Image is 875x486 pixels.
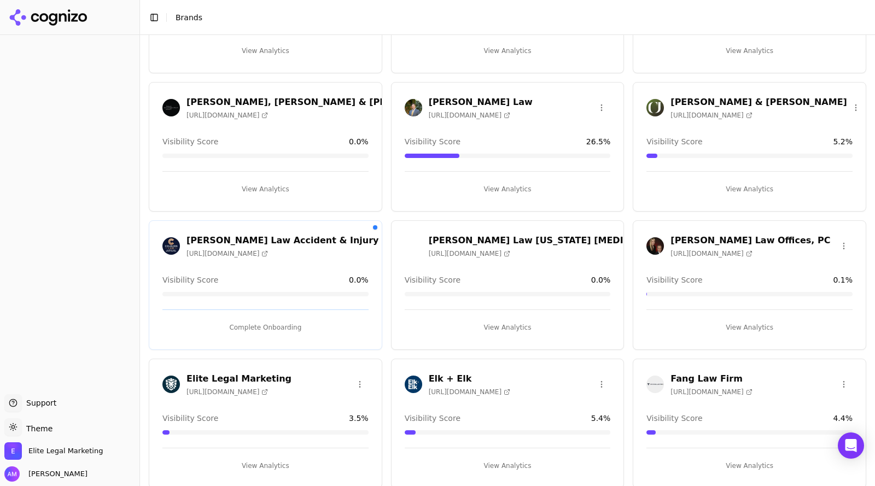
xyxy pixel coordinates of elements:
[405,457,611,475] button: View Analytics
[162,42,369,60] button: View Analytics
[646,457,853,475] button: View Analytics
[429,111,510,120] span: [URL][DOMAIN_NAME]
[349,274,369,285] span: 0.0 %
[586,136,610,147] span: 26.5 %
[670,388,752,396] span: [URL][DOMAIN_NAME]
[162,457,369,475] button: View Analytics
[162,99,180,116] img: Bishop, Del Vecchio & Beeks Law Office
[405,237,422,255] img: Colburn Law Washington Dog Bite
[646,136,702,147] span: Visibility Score
[646,42,853,60] button: View Analytics
[405,274,460,285] span: Visibility Score
[349,136,369,147] span: 0.0 %
[670,111,752,120] span: [URL][DOMAIN_NAME]
[646,237,664,255] img: Crossman Law Offices, PC
[28,446,103,456] span: Elite Legal Marketing
[162,180,369,198] button: View Analytics
[405,180,611,198] button: View Analytics
[591,274,611,285] span: 0.0 %
[405,376,422,393] img: Elk + Elk
[176,12,202,23] nav: breadcrumb
[162,319,369,336] button: Complete Onboarding
[186,249,268,258] span: [URL][DOMAIN_NAME]
[429,249,510,258] span: [URL][DOMAIN_NAME]
[833,413,853,424] span: 4.4 %
[162,413,218,424] span: Visibility Score
[176,13,202,22] span: Brands
[429,234,676,247] h3: [PERSON_NAME] Law [US_STATE] [MEDICAL_DATA]
[429,96,533,109] h3: [PERSON_NAME] Law
[186,234,423,247] h3: [PERSON_NAME] Law Accident & Injury Lawyers
[646,376,664,393] img: Fang Law Firm
[24,469,87,479] span: [PERSON_NAME]
[349,413,369,424] span: 3.5 %
[646,180,853,198] button: View Analytics
[4,442,103,460] button: Open organization switcher
[186,388,268,396] span: [URL][DOMAIN_NAME]
[405,42,611,60] button: View Analytics
[838,432,864,459] div: Open Intercom Messenger
[162,136,218,147] span: Visibility Score
[833,274,853,285] span: 0.1 %
[4,442,22,460] img: Elite Legal Marketing
[429,372,510,385] h3: Elk + Elk
[646,274,702,285] span: Visibility Score
[646,319,853,336] button: View Analytics
[670,372,752,385] h3: Fang Law Firm
[591,413,611,424] span: 5.4 %
[405,319,611,336] button: View Analytics
[162,274,218,285] span: Visibility Score
[670,234,830,247] h3: [PERSON_NAME] Law Offices, PC
[833,136,853,147] span: 5.2 %
[429,388,510,396] span: [URL][DOMAIN_NAME]
[646,413,702,424] span: Visibility Score
[186,111,268,120] span: [URL][DOMAIN_NAME]
[405,136,460,147] span: Visibility Score
[405,99,422,116] img: Cannon Law
[22,424,52,433] span: Theme
[670,249,752,258] span: [URL][DOMAIN_NAME]
[22,397,56,408] span: Support
[405,413,460,424] span: Visibility Score
[186,372,291,385] h3: Elite Legal Marketing
[670,96,847,109] h3: [PERSON_NAME] & [PERSON_NAME]
[4,466,87,482] button: Open user button
[162,376,180,393] img: Elite Legal Marketing
[186,96,505,109] h3: [PERSON_NAME], [PERSON_NAME] & [PERSON_NAME] Law Office
[4,466,20,482] img: Alex Morris
[646,99,664,116] img: Cohen & Jaffe
[162,237,180,255] img: Colburn Law Accident & Injury Lawyers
